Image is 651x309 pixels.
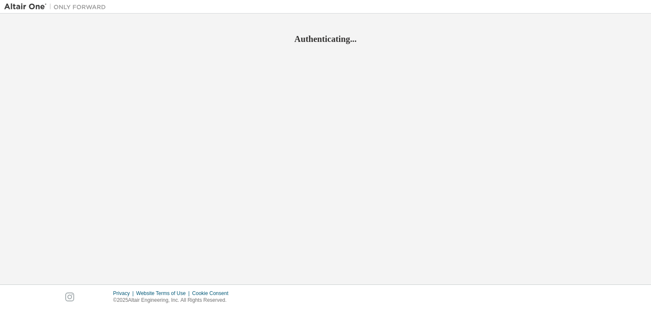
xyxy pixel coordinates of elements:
[65,292,74,301] img: instagram.svg
[4,33,647,44] h2: Authenticating...
[113,297,234,304] p: © 2025 Altair Engineering, Inc. All Rights Reserved.
[136,290,192,297] div: Website Terms of Use
[192,290,233,297] div: Cookie Consent
[4,3,110,11] img: Altair One
[113,290,136,297] div: Privacy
